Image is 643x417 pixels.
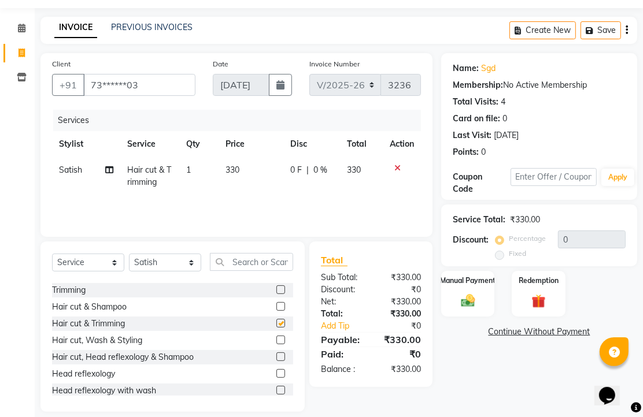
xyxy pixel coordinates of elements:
[453,214,505,226] div: Service Total:
[519,275,559,286] label: Redemption
[314,164,328,176] span: 0 %
[52,301,127,313] div: Hair cut & Shampoo
[502,113,507,125] div: 0
[453,62,479,75] div: Name:
[210,253,293,271] input: Search or Scan
[601,169,634,186] button: Apply
[52,368,115,380] div: Head reflexology
[127,165,171,187] span: Hair cut & Trimming
[371,333,430,347] div: ₹330.00
[340,131,383,157] th: Total
[59,165,82,175] span: Satish
[312,333,371,347] div: Payable:
[453,79,503,91] div: Membership:
[453,96,498,108] div: Total Visits:
[481,146,486,158] div: 0
[52,385,156,397] div: Head reflexology with wash
[213,59,228,69] label: Date
[312,296,371,308] div: Net:
[179,131,219,157] th: Qty
[371,284,430,296] div: ₹0
[284,131,340,157] th: Disc
[511,168,597,186] input: Enter Offer / Coupon Code
[509,233,546,244] label: Percentage
[453,146,479,158] div: Points:
[52,351,194,363] div: Hair cut, Head reflexology & Shampoo
[453,234,489,246] div: Discount:
[494,129,519,142] div: [DATE]
[371,347,430,361] div: ₹0
[527,293,550,310] img: _gift.svg
[371,271,430,284] div: ₹330.00
[52,334,142,347] div: Hair cut, Wash & Styling
[581,21,621,39] button: Save
[52,59,71,69] label: Client
[52,318,125,330] div: Hair cut & Trimming
[383,131,421,157] th: Action
[54,17,97,38] a: INVOICE
[312,320,380,332] a: Add Tip
[509,248,526,259] label: Fixed
[312,271,371,284] div: Sub Total:
[457,293,479,309] img: _cash.svg
[347,165,361,175] span: 330
[52,284,86,296] div: Trimming
[312,308,371,320] div: Total:
[501,96,505,108] div: 4
[481,62,496,75] a: Sgd
[52,131,120,157] th: Stylist
[321,254,348,266] span: Total
[453,171,511,195] div: Coupon Code
[371,296,430,308] div: ₹330.00
[444,326,635,338] a: Continue Without Payment
[186,165,191,175] span: 1
[111,22,193,32] a: PREVIOUS INVOICES
[226,165,239,175] span: 330
[509,21,576,39] button: Create New
[83,74,195,96] input: Search by Name/Mobile/Email/Code
[312,347,371,361] div: Paid:
[440,275,496,286] label: Manual Payment
[312,284,371,296] div: Discount:
[371,308,430,320] div: ₹330.00
[53,110,430,131] div: Services
[371,363,430,375] div: ₹330.00
[380,320,430,332] div: ₹0
[309,59,360,69] label: Invoice Number
[510,214,540,226] div: ₹330.00
[453,113,500,125] div: Card on file:
[291,164,302,176] span: 0 F
[120,131,180,157] th: Service
[312,363,371,375] div: Balance :
[453,129,492,142] div: Last Visit:
[52,74,84,96] button: +91
[219,131,283,157] th: Price
[307,164,309,176] span: |
[453,79,626,91] div: No Active Membership
[594,371,631,405] iframe: chat widget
